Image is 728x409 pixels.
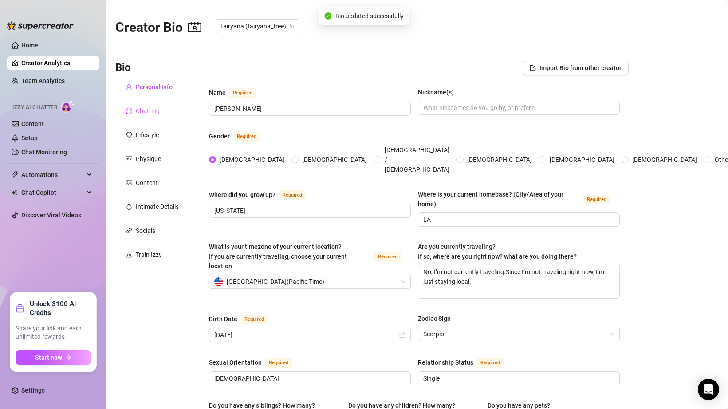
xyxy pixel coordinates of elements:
span: message [126,108,132,114]
div: Intimate Details [136,202,179,212]
div: Open Intercom Messenger [698,379,719,400]
span: Import Bio from other creator [539,64,622,71]
input: Birth Date [214,330,397,340]
span: Automations [21,168,84,182]
span: Required [265,358,292,368]
input: Where did you grow up? [214,206,404,216]
div: Gender [209,131,230,141]
div: Lifestyle [136,130,159,140]
span: [DEMOGRAPHIC_DATA] [629,155,700,165]
div: Physique [136,154,161,164]
a: Team Analytics [21,77,65,84]
input: Name [214,104,404,114]
span: check-circle [325,12,332,20]
span: [DEMOGRAPHIC_DATA] [299,155,370,165]
span: Required [241,315,268,324]
label: Nickname(s) [418,87,460,97]
span: [DEMOGRAPHIC_DATA] / [DEMOGRAPHIC_DATA] [381,145,453,174]
span: contacts [188,20,201,34]
span: Required [374,252,401,262]
label: Zodiac Sign [418,314,457,323]
label: Sexual Orientation [209,357,302,368]
img: logo-BBDzfeDw.svg [7,21,74,30]
label: Name [209,87,266,98]
span: fairyana (fairyana_free) [221,20,294,33]
span: Scorpio [423,327,614,341]
img: Chat Copilot [12,189,17,196]
div: Sexual Orientation [209,358,262,367]
span: Izzy AI Chatter [12,103,57,112]
h3: Bio [115,61,131,75]
span: link [126,228,132,234]
span: gift [16,304,24,313]
span: Required [583,195,610,204]
span: Bio updated successfully [335,11,404,21]
input: Nickname(s) [423,103,613,113]
span: Required [229,88,256,98]
span: import [530,65,536,71]
a: Creator Analytics [21,56,92,70]
label: Relationship Status [418,357,513,368]
div: Nickname(s) [418,87,454,97]
div: Train Izzy [136,250,162,260]
a: Setup [21,134,38,142]
strong: Unlock $100 AI Credits [30,299,91,317]
h2: Creator Bio [115,19,201,36]
span: Required [233,132,260,142]
div: Socials [136,226,155,236]
span: experiment [126,252,132,258]
span: fire [126,204,132,210]
span: heart [126,132,132,138]
span: arrow-right [66,354,72,361]
div: Content [136,178,158,188]
span: What is your timezone of your current location? If you are currently traveling, choose your curre... [209,243,347,270]
textarea: No, I’m not currently traveling.Since I’m not traveling right now, I’m just staying local. [418,265,619,298]
a: Settings [21,387,45,394]
span: Share your link and earn unlimited rewards [16,324,91,342]
div: Chatting [136,106,160,116]
span: Chat Copilot [21,185,84,200]
span: Required [477,358,504,368]
label: Gender [209,131,270,142]
div: Where is your current homebase? (City/Area of your home) [418,189,580,209]
div: Birth Date [209,314,237,324]
div: Name [209,88,226,98]
span: user [126,84,132,90]
div: Personal Info [136,82,173,92]
input: Where is your current homebase? (City/Area of your home) [423,215,613,224]
span: team [289,24,295,29]
span: picture [126,180,132,186]
div: Where did you grow up? [209,190,275,200]
button: Start nowarrow-right [16,350,91,365]
div: Relationship Status [418,358,473,367]
span: Required [279,190,306,200]
a: Content [21,120,44,127]
label: Where is your current homebase? (City/Area of your home) [418,189,620,209]
span: Start now [35,354,62,361]
a: Discover Viral Videos [21,212,81,219]
span: [GEOGRAPHIC_DATA] ( Pacific Time ) [227,275,324,288]
input: Relationship Status [423,374,613,383]
label: Where did you grow up? [209,189,315,200]
span: [DEMOGRAPHIC_DATA] [546,155,618,165]
span: idcard [126,156,132,162]
div: Zodiac Sign [418,314,451,323]
input: Sexual Orientation [214,374,404,383]
span: [DEMOGRAPHIC_DATA] [464,155,535,165]
span: thunderbolt [12,171,19,178]
img: AI Chatter [61,100,75,113]
a: Chat Monitoring [21,149,67,156]
span: Are you currently traveling? If so, where are you right now? what are you doing there? [418,243,577,260]
label: Birth Date [209,314,277,324]
span: [DEMOGRAPHIC_DATA] [216,155,288,165]
a: Home [21,42,38,49]
button: Import Bio from other creator [523,61,629,75]
img: us [214,277,223,286]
